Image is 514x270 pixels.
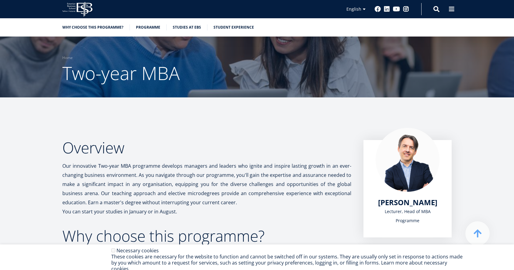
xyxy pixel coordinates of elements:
[384,6,390,12] a: Linkedin
[62,55,73,61] a: Home
[62,61,180,86] span: Two-year MBA
[62,207,351,216] p: You can start your studies in January or in August.
[378,197,437,207] span: [PERSON_NAME]
[214,24,254,30] a: Student experience
[376,207,439,225] div: Lecturer, Head of MBA Programme
[378,198,437,207] a: [PERSON_NAME]
[375,6,381,12] a: Facebook
[62,228,351,244] h2: Why choose this programme?
[173,24,201,30] a: Studies at EBS
[136,24,160,30] a: Programme
[62,140,351,155] h2: Overview
[393,6,400,12] a: Youtube
[62,24,123,30] a: Why choose this programme?
[376,128,439,192] img: Marko Rillo
[62,161,351,207] p: Our innovative Two-year MBA programme develops managers and leaders who ignite and inspire lastin...
[116,247,159,254] label: Necessary cookies
[403,6,409,12] a: Instagram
